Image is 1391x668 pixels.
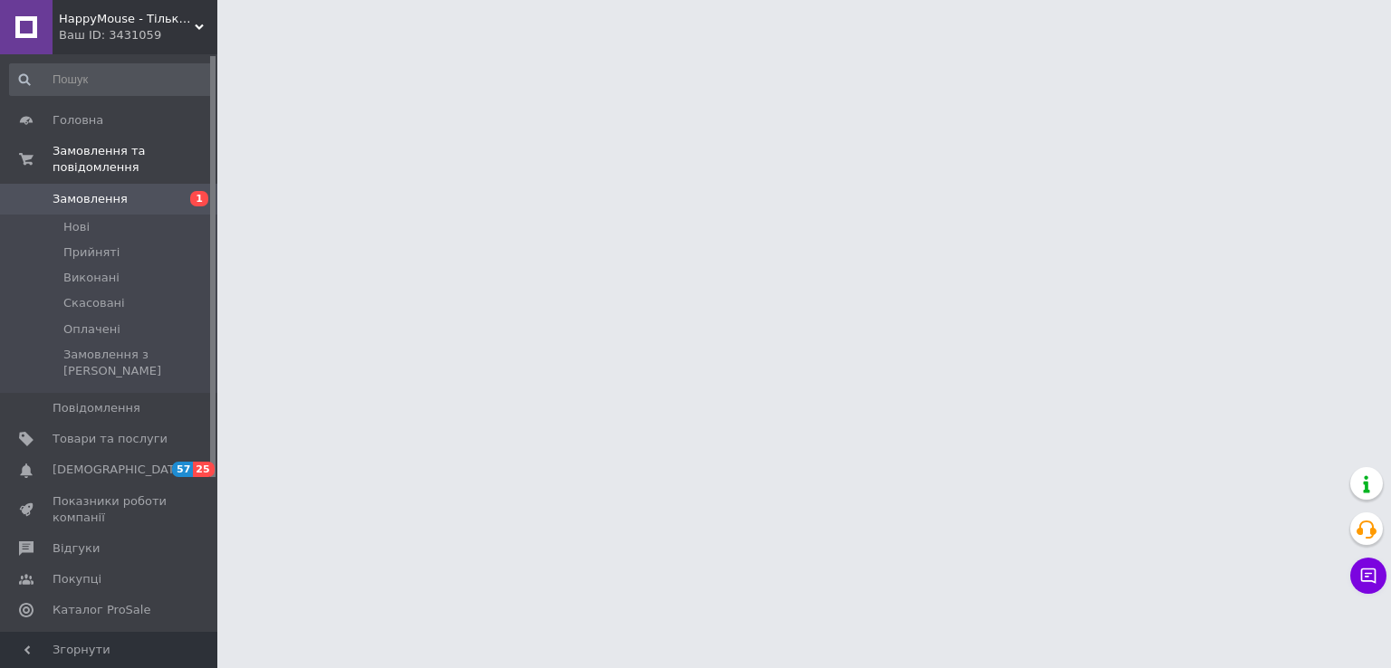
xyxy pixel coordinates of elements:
span: Відгуки [53,540,100,557]
span: [DEMOGRAPHIC_DATA] [53,462,187,478]
button: Чат з покупцем [1350,558,1386,594]
span: HappyMouse - Тільки кращі іграшки за доступними цінами💛 [59,11,195,27]
span: Виконані [63,270,120,286]
span: Замовлення та повідомлення [53,143,217,176]
span: Показники роботи компанії [53,493,168,526]
span: Каталог ProSale [53,602,150,618]
span: Покупці [53,571,101,587]
input: Пошук [9,63,214,96]
span: 1 [190,191,208,206]
span: Скасовані [63,295,125,311]
span: Товари та послуги [53,431,168,447]
span: Оплачені [63,321,120,338]
span: Нові [63,219,90,235]
span: 25 [193,462,214,477]
span: Головна [53,112,103,129]
div: Ваш ID: 3431059 [59,27,217,43]
span: 57 [172,462,193,477]
span: Замовлення з [PERSON_NAME] [63,347,212,379]
span: Прийняті [63,244,120,261]
span: Повідомлення [53,400,140,416]
span: Замовлення [53,191,128,207]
